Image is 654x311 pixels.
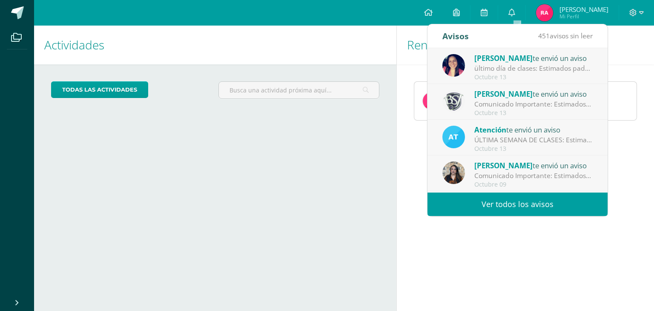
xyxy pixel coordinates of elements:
[423,92,440,109] img: 841a6a0ef55df914bf01e99511a246a8.png
[474,125,506,135] span: Atención
[474,160,593,171] div: te envió un aviso
[474,53,533,63] span: [PERSON_NAME]
[442,161,465,184] img: b28abd5fc8ba3844de867acb3a65f220.png
[474,63,593,73] div: ültimo día de clases: Estimados padres de familia, compartirmos este recordatorio con la informac...
[474,171,593,181] div: Comunicado Importante: Estimados padres de familia: Un gusto saludarles. Envío información import...
[442,126,465,148] img: 9fc725f787f6a993fc92a288b7a8b70c.png
[559,13,608,20] span: Mi Perfil
[536,4,553,21] img: 412a6d4bdd32d5da699556a48041b4e6.png
[407,26,644,64] h1: Rendimiento de mis hijos
[427,193,608,216] a: Ver todos los avisos
[474,88,593,99] div: te envió un aviso
[442,54,465,77] img: 7118ac30b0313437625b59fc2ffd5a9e.png
[442,90,465,112] img: 9b923b7a5257eca232f958b02ed92d0f.png
[474,145,593,153] div: Octubre 13
[474,99,593,109] div: Comunicado Importante: Estimados padres de familia, revisar imagen adjunta.
[474,135,593,145] div: ÚLTIMA SEMANA DE CLASES: Estimados padres de familia, Deseamos una semana llena de bendiciones. C...
[474,109,593,117] div: Octubre 13
[559,5,608,14] span: [PERSON_NAME]
[474,52,593,63] div: te envió un aviso
[474,181,593,188] div: Octubre 09
[442,24,469,48] div: Avisos
[51,81,148,98] a: todas las Actividades
[538,31,550,40] span: 451
[474,161,533,170] span: [PERSON_NAME]
[474,124,593,135] div: te envió un aviso
[474,89,533,99] span: [PERSON_NAME]
[44,26,386,64] h1: Actividades
[538,31,593,40] span: avisos sin leer
[474,74,593,81] div: Octubre 13
[219,82,379,98] input: Busca una actividad próxima aquí...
